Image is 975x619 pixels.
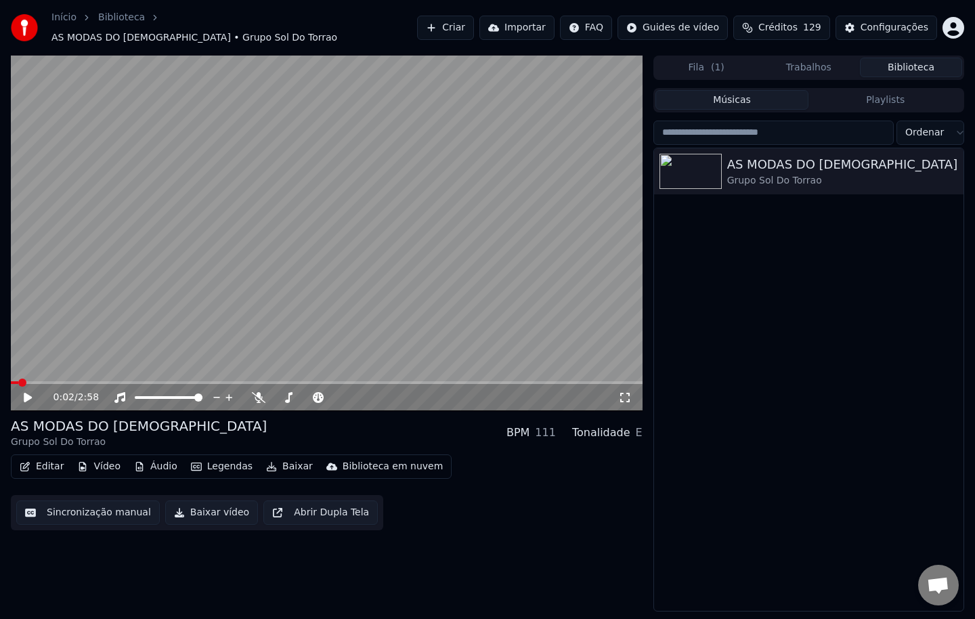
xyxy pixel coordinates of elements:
button: Legendas [186,457,258,476]
span: Ordenar [905,126,944,140]
div: E [636,425,643,441]
button: Baixar vídeo [165,500,258,525]
div: BPM [506,425,529,441]
button: Playlists [808,90,962,110]
div: Grupo Sol Do Torrao [11,435,267,449]
span: 2:58 [78,391,99,404]
button: Abrir Dupla Tela [263,500,378,525]
a: Biblioteca [98,11,145,24]
div: AS MODAS DO [DEMOGRAPHIC_DATA] [727,155,958,174]
div: 111 [535,425,556,441]
div: AS MODAS DO [DEMOGRAPHIC_DATA] [11,417,267,435]
img: youka [11,14,38,41]
button: Trabalhos [758,58,860,77]
button: Áudio [129,457,183,476]
button: Créditos129 [733,16,830,40]
button: Fila [655,58,758,77]
button: FAQ [560,16,612,40]
span: 129 [803,21,821,35]
div: Tonalidade [572,425,630,441]
button: Guides de vídeo [617,16,728,40]
span: Créditos [758,21,798,35]
div: Configurações [861,21,928,35]
span: ( 1 ) [711,61,724,74]
button: Músicas [655,90,809,110]
button: Editar [14,457,69,476]
button: Baixar [261,457,318,476]
div: / [53,391,86,404]
span: AS MODAS DO [DEMOGRAPHIC_DATA] • Grupo Sol Do Torrao [51,31,337,45]
div: Open chat [918,565,959,605]
button: Importar [479,16,555,40]
button: Vídeo [72,457,126,476]
button: Configurações [836,16,937,40]
button: Sincronização manual [16,500,160,525]
a: Início [51,11,77,24]
button: Biblioteca [860,58,962,77]
button: Criar [417,16,474,40]
span: 0:02 [53,391,74,404]
div: Biblioteca em nuvem [343,460,443,473]
div: Grupo Sol Do Torrao [727,174,958,188]
nav: breadcrumb [51,11,417,45]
